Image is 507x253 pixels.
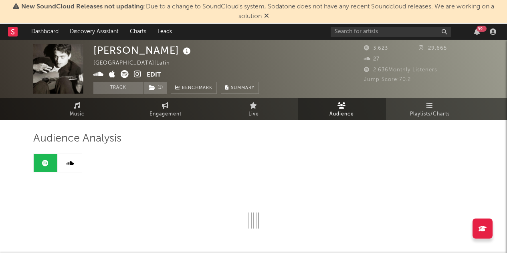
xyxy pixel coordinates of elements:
span: 3.623 [364,46,388,51]
span: ( 1 ) [143,82,167,94]
a: Dashboard [26,24,64,40]
span: Live [248,109,259,119]
span: Engagement [149,109,182,119]
span: Benchmark [182,83,212,93]
button: Edit [147,70,161,80]
span: Audience Analysis [33,134,121,144]
div: 99 + [477,26,487,32]
span: : Due to a change to SoundCloud's system, Sodatone does not have any recent Soundcloud releases. ... [21,4,494,20]
span: 2.636 Monthly Listeners [364,67,437,73]
div: [PERSON_NAME] [93,44,193,57]
span: Dismiss [264,13,269,20]
input: Search for artists [331,27,451,37]
button: 99+ [474,28,480,35]
a: Playlists/Charts [386,98,474,120]
a: Music [33,98,121,120]
span: 29.665 [419,46,447,51]
span: Summary [231,86,255,90]
a: Live [210,98,298,120]
span: Audience [329,109,354,119]
span: Jump Score: 70.2 [364,77,411,82]
a: Charts [124,24,152,40]
span: Music [70,109,85,119]
a: Engagement [121,98,210,120]
span: 27 [364,57,380,62]
span: New SoundCloud Releases not updating [21,4,144,10]
button: Track [93,82,143,94]
button: (1) [144,82,167,94]
a: Discovery Assistant [64,24,124,40]
div: [GEOGRAPHIC_DATA] | Latin [93,59,179,68]
a: Benchmark [171,82,217,94]
button: Summary [221,82,259,94]
a: Leads [152,24,178,40]
span: Playlists/Charts [410,109,450,119]
a: Audience [298,98,386,120]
